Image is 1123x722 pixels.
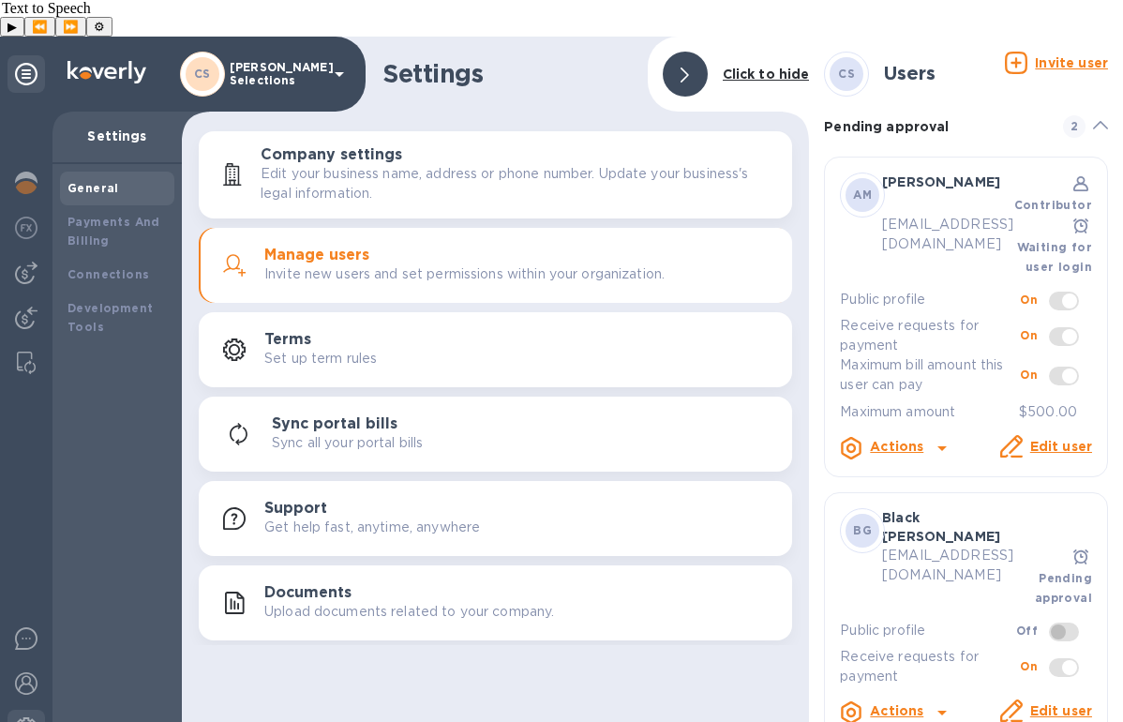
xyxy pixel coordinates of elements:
b: Click to hide [723,67,810,82]
p: Receive requests for payment [840,316,1020,355]
b: Contributor [1014,198,1092,212]
button: Sync portal billsSync all your portal bills [199,397,792,472]
b: BG [853,523,872,537]
button: Manage usersInvite new users and set permissions within your organization. [199,228,792,303]
b: Pending approval [824,119,949,134]
a: Edit user [1030,703,1092,718]
p: Receive requests for payment [840,647,1020,686]
p: Maximum bill amount this user can pay [840,355,1020,395]
h3: Terms [264,331,311,349]
button: TermsSet up term rules [199,312,792,387]
b: On [1020,368,1038,382]
b: General [67,181,119,195]
b: Connections [67,267,149,281]
div: AM[PERSON_NAME] Contributor[EMAIL_ADDRESS][DOMAIN_NAME] Waiting for user loginPublic profileOnRec... [840,173,1092,461]
p: Upload documents related to your company. [264,602,554,622]
p: [PERSON_NAME] [882,173,1005,191]
b: On [1020,293,1038,307]
button: Forward [55,17,86,37]
p: [EMAIL_ADDRESS][DOMAIN_NAME] [882,546,1005,585]
h3: Company settings [261,146,402,164]
h3: Manage users [264,247,369,264]
p: [PERSON_NAME] Selections [230,61,323,87]
h1: Settings [382,59,633,89]
p: Public profile [840,621,1015,640]
h3: Sync portal bills [272,415,397,433]
b: Actions [870,703,923,718]
span: 2 [1063,115,1086,138]
b: Off [1016,624,1038,638]
button: Company settingsEdit your business name, address or phone number. Update your business's legal in... [199,131,792,218]
p: Black [PERSON_NAME] [882,508,1005,546]
button: Previous [24,17,55,37]
p: Edit your business name, address or phone number. Update your business's legal information. [261,164,777,203]
h3: Documents [264,584,352,602]
b: CS [838,67,855,81]
p: Settings [67,127,167,145]
div: Unpin categories [7,55,45,93]
button: DocumentsUpload documents related to your company. [199,565,792,640]
b: CS [194,67,211,81]
b: Payments And Billing [67,215,160,248]
p: Sync all your portal bills [272,433,423,453]
p: Invite new users and set permissions within your organization. [264,264,665,284]
b: Waiting for user login [1017,240,1092,274]
b: Development Tools [67,301,153,334]
h3: Support [264,500,327,518]
a: Edit user [1030,439,1092,454]
b: On [1020,328,1038,342]
b: Pending approval [1035,571,1092,605]
p: [EMAIL_ADDRESS][DOMAIN_NAME] [882,215,1005,254]
p: Set up term rules [264,349,377,369]
button: SupportGet help fast, anytime, anywhere [199,481,792,556]
img: Foreign exchange [15,217,37,239]
u: Invite user [1035,55,1108,70]
button: Settings [86,17,112,37]
p: Get help fast, anytime, anywhere [264,518,480,537]
p: Public profile [840,290,1020,309]
img: Logo [67,61,146,83]
h3: Users [884,63,936,84]
b: Actions [870,439,923,454]
p: $500.00 [1019,402,1077,422]
b: On [1020,659,1038,673]
b: AM [853,188,872,202]
div: Pending approval 2 [824,97,1108,157]
p: Maximum amount [840,402,955,422]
